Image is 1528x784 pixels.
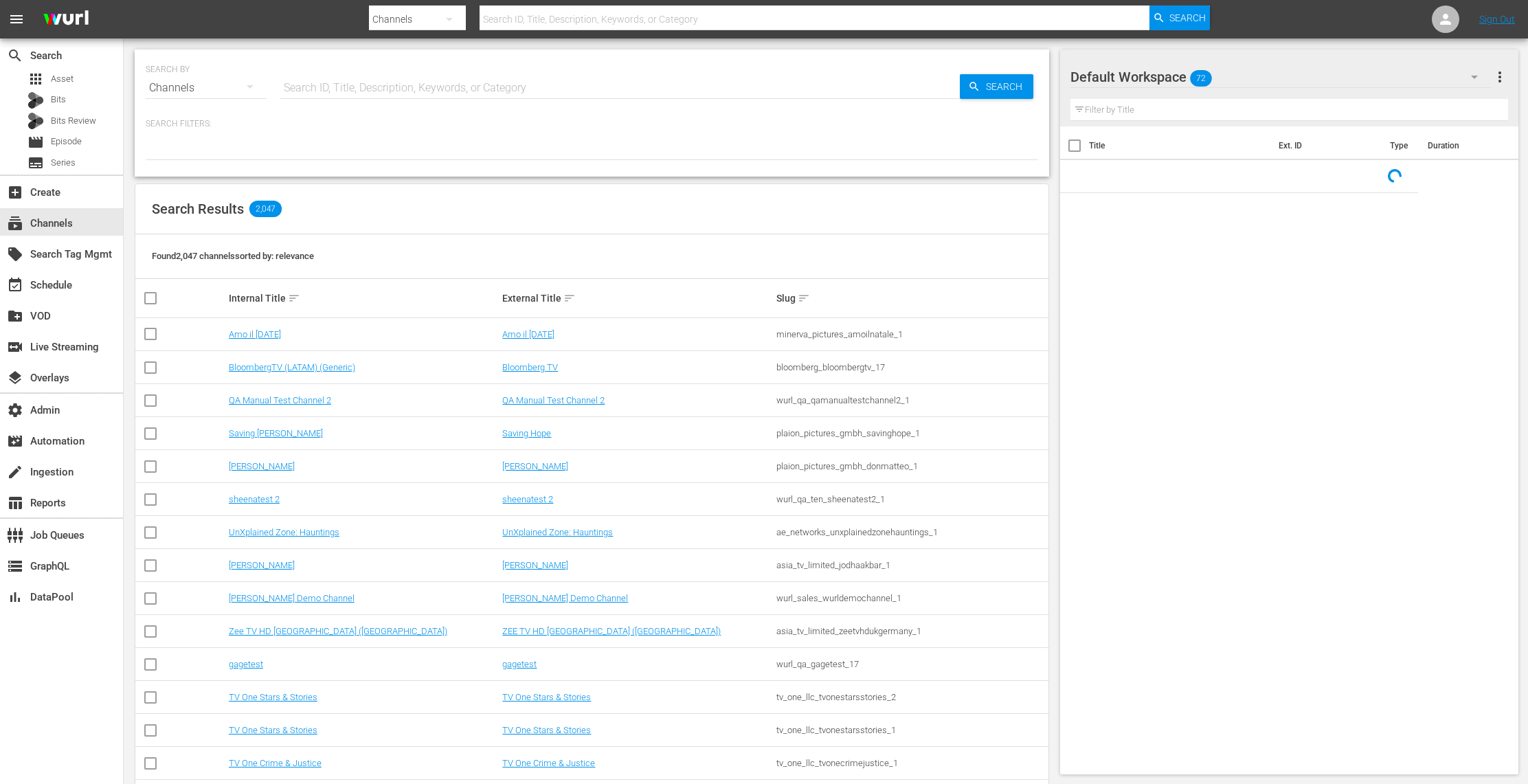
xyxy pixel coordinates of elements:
span: Search [1169,5,1206,30]
a: sheenatest 2 [229,494,280,504]
th: Title [1089,126,1271,165]
div: wurl_sales_wurldemochannel_1 [776,593,1046,603]
span: Search [7,47,23,64]
a: Amo il [DATE] [502,329,554,339]
div: tv_one_llc_tvonestarsstories_2 [776,692,1046,702]
span: Search Results [152,201,244,217]
a: [PERSON_NAME] [502,560,568,570]
span: Bits Review [51,114,96,128]
div: Internal Title [229,290,499,306]
span: DataPool [7,589,23,605]
span: GraphQL [7,558,23,574]
th: Type [1382,126,1419,165]
a: sheenatest 2 [502,494,553,504]
a: Sign Out [1479,14,1515,25]
button: Search [960,74,1033,99]
span: Episode [27,134,44,150]
div: wurl_qa_qamanualtestchannel2_1 [776,395,1046,405]
a: gagetest [502,659,537,669]
div: wurl_qa_ten_sheenatest2_1 [776,494,1046,504]
a: UnXplained Zone: Hauntings [502,527,613,537]
a: QA Manual Test Channel 2 [229,395,331,405]
span: Asset [51,72,74,86]
span: Bits [51,93,66,107]
a: [PERSON_NAME] [502,461,568,471]
span: Live Streaming [7,339,23,355]
span: sort [798,292,810,304]
span: Channels [7,215,23,232]
a: Saving Hope [502,428,551,438]
div: plaion_pictures_gmbh_donmatteo_1 [776,461,1046,471]
div: tv_one_llc_tvonestarsstories_1 [776,725,1046,735]
span: more_vert [1492,69,1508,85]
div: Default Workspace [1070,58,1491,96]
a: TV One Stars & Stories [229,692,317,702]
div: Channels [146,69,267,107]
img: ans4CAIJ8jUAAAAAAAAAAAAAAAAAAAAAAAAgQb4GAAAAAAAAAAAAAAAAAAAAAAAAJMjXAAAAAAAAAAAAAAAAAAAAAAAAgAT5G... [33,3,99,36]
a: Zee TV HD [GEOGRAPHIC_DATA] ([GEOGRAPHIC_DATA]) [229,626,447,636]
p: Search Filters: [146,118,1038,130]
span: Ingestion [7,464,23,480]
div: minerva_pictures_amoilnatale_1 [776,329,1046,339]
a: Bloomberg TV [502,362,558,372]
a: Saving [PERSON_NAME] [229,428,323,438]
span: Automation [7,433,23,449]
span: Job Queues [7,527,23,544]
div: ae_networks_unxplainedzonehauntings_1 [776,527,1046,537]
a: QA Manual Test Channel 2 [502,395,605,405]
a: TV One Stars & Stories [502,725,591,735]
span: Series [51,156,76,170]
a: TV One Stars & Stories [502,692,591,702]
div: External Title [502,290,772,306]
div: Slug [776,290,1046,306]
a: [PERSON_NAME] [229,560,295,570]
span: menu [8,11,25,27]
a: [PERSON_NAME] Demo Channel [502,593,628,603]
a: ZEE TV HD [GEOGRAPHIC_DATA] ([GEOGRAPHIC_DATA]) [502,626,721,636]
span: VOD [7,308,23,324]
a: TV One Crime & Justice [229,758,322,768]
span: Asset [27,71,44,87]
a: [PERSON_NAME] Demo Channel [229,593,355,603]
span: 2,047 [249,201,282,217]
a: TV One Crime & Justice [502,758,595,768]
div: bloomberg_bloombergtv_17 [776,362,1046,372]
span: 72 [1190,64,1212,93]
span: Found 2,047 channels sorted by: relevance [152,251,314,261]
div: Bits [27,92,44,109]
span: Series [27,155,44,171]
a: UnXplained Zone: Hauntings [229,527,339,537]
button: Search [1149,5,1210,30]
span: Search Tag Mgmt [7,246,23,262]
button: more_vert [1492,60,1508,93]
a: Amo il [DATE] [229,329,281,339]
div: plaion_pictures_gmbh_savinghope_1 [776,428,1046,438]
span: sort [563,292,576,304]
th: Ext. ID [1270,126,1382,165]
div: asia_tv_limited_zeetvhdukgermany_1 [776,626,1046,636]
div: tv_one_llc_tvonecrimejustice_1 [776,758,1046,768]
span: Create [7,184,23,201]
span: Schedule [7,277,23,293]
span: Admin [7,402,23,418]
div: Bits Review [27,113,44,129]
span: sort [288,292,300,304]
a: TV One Stars & Stories [229,725,317,735]
span: Reports [7,495,23,511]
a: gagetest [229,659,263,669]
div: wurl_qa_gagetest_17 [776,659,1046,669]
a: BloombergTV (LATAM) (Generic) [229,362,355,372]
th: Duration [1419,126,1502,165]
span: Episode [51,135,82,148]
a: [PERSON_NAME] [229,461,295,471]
div: asia_tv_limited_jodhaakbar_1 [776,560,1046,570]
span: Overlays [7,370,23,386]
span: Search [980,74,1033,99]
